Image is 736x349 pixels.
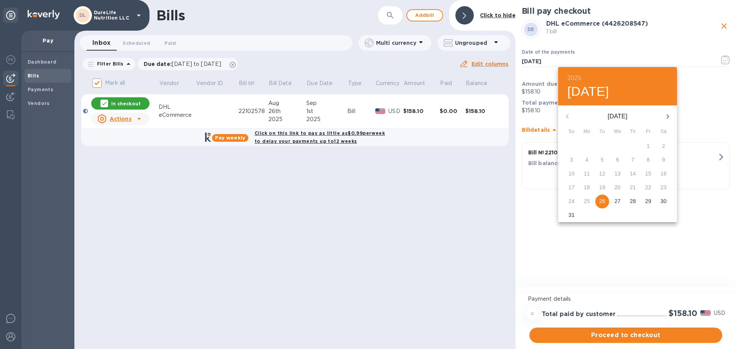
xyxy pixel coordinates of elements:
[565,208,578,222] button: 31
[595,195,609,208] button: 26
[567,84,609,100] button: [DATE]
[626,128,640,136] span: Th
[595,128,609,136] span: Tu
[657,195,670,208] button: 30
[657,128,670,136] span: Sa
[614,197,621,205] p: 27
[611,128,624,136] span: We
[611,195,624,208] button: 27
[577,112,659,121] p: [DATE]
[568,211,575,219] p: 31
[645,197,651,205] p: 29
[565,128,578,136] span: Su
[630,197,636,205] p: 28
[580,128,594,136] span: Mo
[599,197,605,205] p: 26
[641,195,655,208] button: 29
[626,195,640,208] button: 28
[567,73,581,84] button: 2025
[641,128,655,136] span: Fr
[660,197,667,205] p: 30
